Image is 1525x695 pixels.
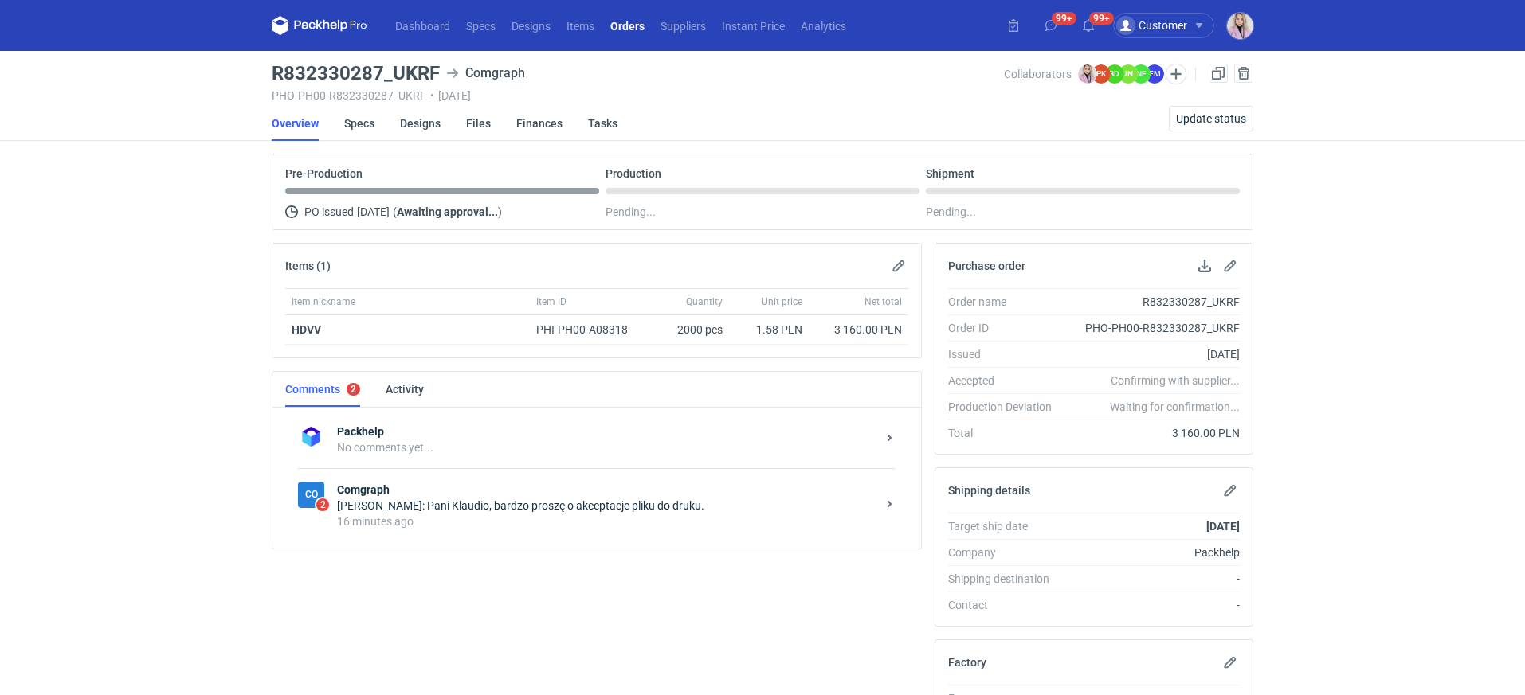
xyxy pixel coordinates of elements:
[653,16,714,35] a: Suppliers
[948,320,1064,336] div: Order ID
[1076,13,1101,38] button: 99+
[602,16,653,35] a: Orders
[351,384,356,395] div: 2
[1169,106,1253,131] button: Update status
[285,167,363,180] p: Pre-Production
[337,498,876,513] div: [PERSON_NAME]: Pani Klaudio, bardzo proszę o akceptacje pliku do druku.
[516,106,563,141] a: Finances
[793,16,854,35] a: Analytics
[430,89,434,102] span: •
[504,16,559,35] a: Designs
[948,373,1064,388] div: Accepted
[386,372,424,407] a: Activity
[1064,320,1240,336] div: PHO-PH00-R832330287_UKRF
[292,323,321,336] a: HDVV
[948,425,1064,441] div: Total
[948,484,1030,497] h2: Shipping details
[1221,256,1240,275] button: Edit purchase order
[337,439,876,455] div: No comments yet...
[357,202,390,221] span: [DATE]
[948,260,1025,272] h2: Purchase order
[1105,64,1124,84] figcaption: BD
[337,482,876,498] strong: Comgraph
[1113,13,1227,38] button: Customer
[298,482,324,508] div: Comgraph
[285,372,360,407] a: Comments2
[292,295,355,308] span: Item nickname
[272,106,319,141] a: Overview
[926,202,1240,221] div: Pending...
[1195,256,1214,275] button: Download PO
[948,518,1064,534] div: Target ship date
[1206,520,1240,533] strong: [DATE]
[1131,64,1151,84] figcaption: NF
[272,16,367,35] svg: Packhelp Pro
[948,399,1064,415] div: Production Deviation
[397,205,498,218] strong: Awaiting approval...
[864,295,902,308] span: Net total
[889,256,908,275] button: Edit items
[285,260,331,272] h2: Items (1)
[649,315,729,345] div: 2000 pcs
[1166,64,1186,84] button: Edit collaborators
[1209,64,1228,83] a: Duplicate
[337,424,876,439] strong: Packhelp
[1111,374,1240,387] em: Confirming with supplier...
[606,202,656,221] span: Pending...
[1064,294,1240,310] div: R832330287_UKRF
[1064,571,1240,587] div: -
[272,89,1004,102] div: PHO-PH00-R832330287_UKRF [DATE]
[948,656,986,669] h2: Factory
[948,294,1064,310] div: Order name
[686,295,723,308] span: Quantity
[1119,64,1138,84] figcaption: JN
[387,16,458,35] a: Dashboard
[1078,64,1097,84] img: Klaudia Wiśniewska
[1064,346,1240,362] div: [DATE]
[1116,16,1187,35] div: Customer
[1145,64,1164,84] figcaption: EM
[393,205,397,218] span: (
[1234,64,1253,83] button: Cancel order
[1004,68,1072,80] span: Collaborators
[272,64,440,83] h3: R832330287_UKRF
[298,482,324,508] figcaption: Co
[536,322,643,338] div: PHI-PH00-A08318
[536,295,566,308] span: Item ID
[948,597,1064,613] div: Contact
[344,106,374,141] a: Specs
[588,106,617,141] a: Tasks
[458,16,504,35] a: Specs
[762,295,802,308] span: Unit price
[466,106,491,141] a: Files
[1064,545,1240,560] div: Packhelp
[1221,481,1240,500] button: Edit shipping details
[948,571,1064,587] div: Shipping destination
[498,205,502,218] span: )
[714,16,793,35] a: Instant Price
[1064,425,1240,441] div: 3 160.00 PLN
[298,424,324,450] img: Packhelp
[1110,399,1240,415] em: Waiting for confirmation...
[337,513,876,529] div: 16 minutes ago
[446,64,525,83] div: Comgraph
[1227,13,1253,39] img: Klaudia Wiśniewska
[1038,13,1064,38] button: 99+
[285,202,599,221] div: PO issued
[316,498,329,511] span: 2
[948,545,1064,560] div: Company
[815,322,902,338] div: 3 160.00 PLN
[400,106,441,141] a: Designs
[1221,653,1240,672] button: Edit factory details
[735,322,802,338] div: 1.58 PLN
[948,346,1064,362] div: Issued
[606,167,661,180] p: Production
[1176,113,1246,124] span: Update status
[1092,64,1111,84] figcaption: PK
[1064,597,1240,613] div: -
[559,16,602,35] a: Items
